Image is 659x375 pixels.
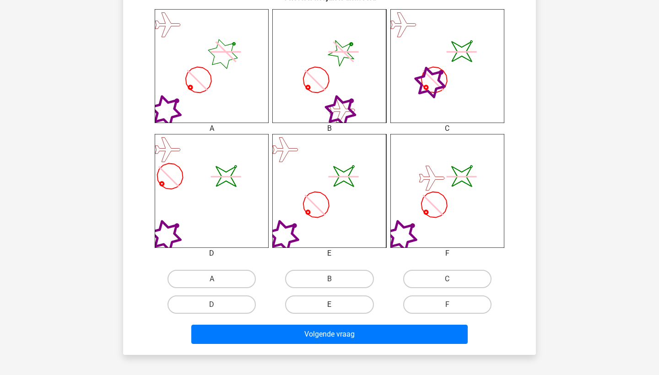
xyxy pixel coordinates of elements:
[285,295,373,314] label: E
[191,325,468,344] button: Volgende vraag
[285,270,373,288] label: B
[384,123,511,134] div: C
[384,248,511,259] div: F
[403,270,492,288] label: C
[148,123,275,134] div: A
[148,248,275,259] div: D
[167,295,256,314] label: D
[265,123,393,134] div: B
[265,248,393,259] div: E
[167,270,256,288] label: A
[403,295,492,314] label: F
